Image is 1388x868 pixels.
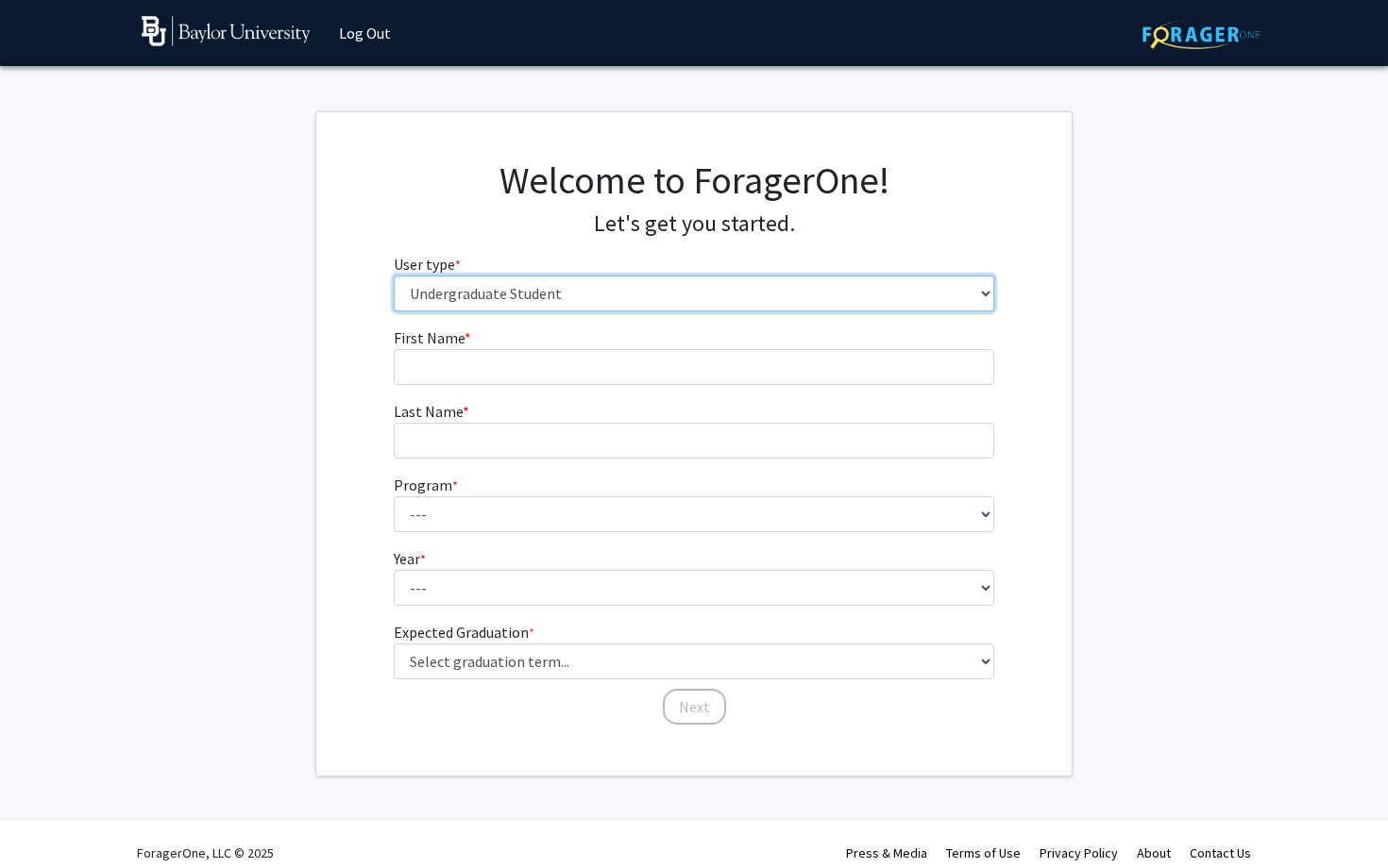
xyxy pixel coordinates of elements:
[1143,20,1261,49] img: ForagerOne Logo
[846,844,927,861] a: Press & Media
[394,402,463,421] span: Last Name
[142,16,311,46] img: Baylor University Logo
[1040,844,1118,861] a: Privacy Policy
[663,689,726,725] button: Next
[946,844,1021,861] a: Terms of Use
[1137,844,1171,861] a: About
[1190,844,1251,861] a: Contact Us
[394,210,995,238] h4: Let's get you started.
[394,474,458,496] label: Program
[394,621,534,643] label: Expected Graduation
[394,328,465,347] span: First Name
[394,547,426,570] label: Year
[394,158,995,203] h1: Welcome to ForagerOne!
[394,253,461,275] label: User type
[14,783,80,854] iframe: Chat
